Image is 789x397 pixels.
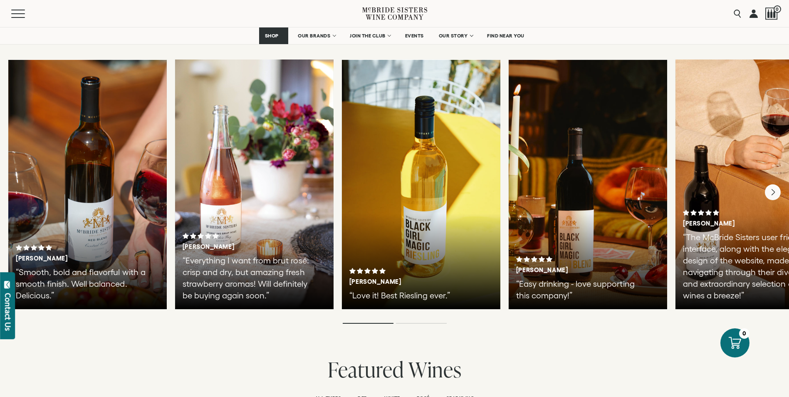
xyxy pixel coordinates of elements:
a: JOIN THE CLUB [344,27,396,44]
span: Wines [408,355,462,384]
span: OUR STORY [439,33,468,39]
span: 0 [774,5,781,13]
span: OUR BRANDS [298,33,330,39]
div: 0 [739,328,749,339]
div: Contact Us [4,293,12,331]
h3: [PERSON_NAME] [349,278,464,285]
a: OUR STORY [433,27,478,44]
p: “Everything I want from brut rosé: crisp and dry, but amazing fresh strawberry aromas! Will defin... [183,255,316,301]
span: EVENTS [405,33,424,39]
span: JOIN THE CLUB [350,33,386,39]
h3: [PERSON_NAME] [16,255,131,262]
span: FIND NEAR YOU [487,33,524,39]
button: Mobile Menu Trigger [11,10,41,18]
h3: [PERSON_NAME] [516,266,631,274]
a: OUR BRANDS [292,27,340,44]
a: EVENTS [400,27,429,44]
button: Next [765,184,781,200]
h3: [PERSON_NAME] [183,243,297,251]
span: Featured [328,355,404,384]
a: FIND NEAR YOU [482,27,530,44]
p: “Easy drinking - love supporting this company!” [516,278,650,301]
p: “Love it! Best Riesling ever.” [349,290,483,301]
a: SHOP [259,27,288,44]
span: SHOP [265,33,279,39]
p: “Smooth, bold and flavorful with a smooth finish. Well balanced. Delicious.” [16,266,149,301]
